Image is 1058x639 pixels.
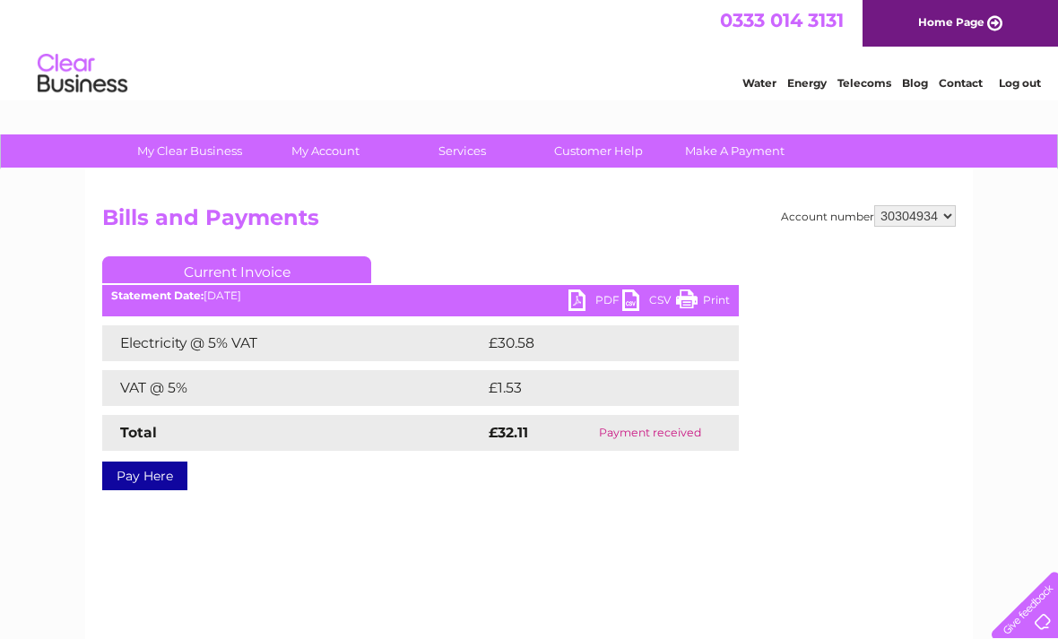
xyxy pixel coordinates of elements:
[484,325,703,361] td: £30.58
[102,325,484,361] td: Electricity @ 5% VAT
[661,134,809,168] a: Make A Payment
[120,424,157,441] strong: Total
[787,76,827,90] a: Energy
[720,9,844,31] a: 0333 014 3131
[37,47,128,101] img: logo.png
[676,289,730,315] a: Print
[484,370,694,406] td: £1.53
[102,256,371,283] a: Current Invoice
[102,462,187,490] a: Pay Here
[102,370,484,406] td: VAT @ 5%
[781,205,956,227] div: Account number
[622,289,676,315] a: CSV
[561,415,739,451] td: Payment received
[102,289,739,302] div: [DATE]
[568,289,622,315] a: PDF
[489,424,528,441] strong: £32.11
[252,134,400,168] a: My Account
[107,10,954,87] div: Clear Business is a trading name of Verastar Limited (registered in [GEOGRAPHIC_DATA] No. 3667643...
[999,76,1041,90] a: Log out
[525,134,672,168] a: Customer Help
[837,76,891,90] a: Telecoms
[388,134,536,168] a: Services
[116,134,264,168] a: My Clear Business
[111,289,204,302] b: Statement Date:
[902,76,928,90] a: Blog
[939,76,983,90] a: Contact
[742,76,776,90] a: Water
[102,205,956,239] h2: Bills and Payments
